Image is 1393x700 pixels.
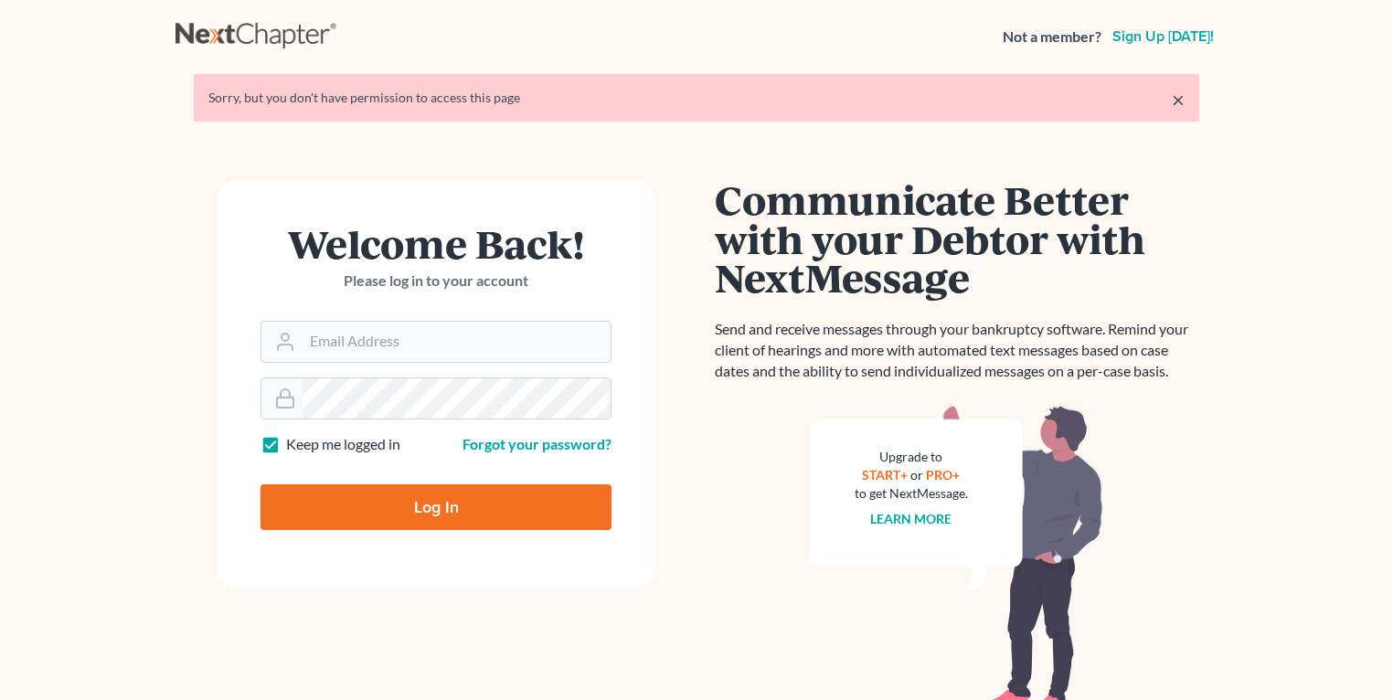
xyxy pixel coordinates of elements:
[863,467,909,483] a: START+
[911,467,924,483] span: or
[303,322,611,362] input: Email Address
[463,435,611,452] a: Forgot your password?
[715,180,1199,297] h1: Communicate Better with your Debtor with NextMessage
[261,224,611,263] h1: Welcome Back!
[855,448,968,466] div: Upgrade to
[261,484,611,530] input: Log In
[871,511,952,526] a: Learn more
[1109,29,1218,44] a: Sign up [DATE]!
[715,319,1199,382] p: Send and receive messages through your bankruptcy software. Remind your client of hearings and mo...
[1003,27,1101,48] strong: Not a member?
[261,270,611,292] p: Please log in to your account
[927,467,961,483] a: PRO+
[855,484,968,503] div: to get NextMessage.
[208,89,1185,107] div: Sorry, but you don't have permission to access this page
[1172,89,1185,111] a: ×
[286,434,400,455] label: Keep me logged in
